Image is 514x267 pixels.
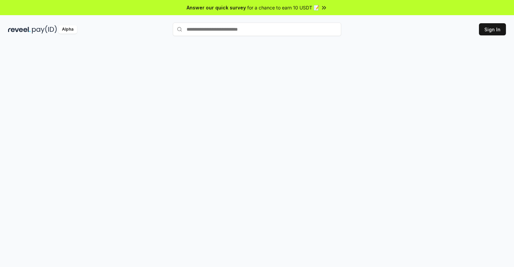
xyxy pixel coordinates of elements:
[479,23,506,35] button: Sign In
[247,4,319,11] span: for a chance to earn 10 USDT 📝
[32,25,57,34] img: pay_id
[187,4,246,11] span: Answer our quick survey
[58,25,77,34] div: Alpha
[8,25,31,34] img: reveel_dark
